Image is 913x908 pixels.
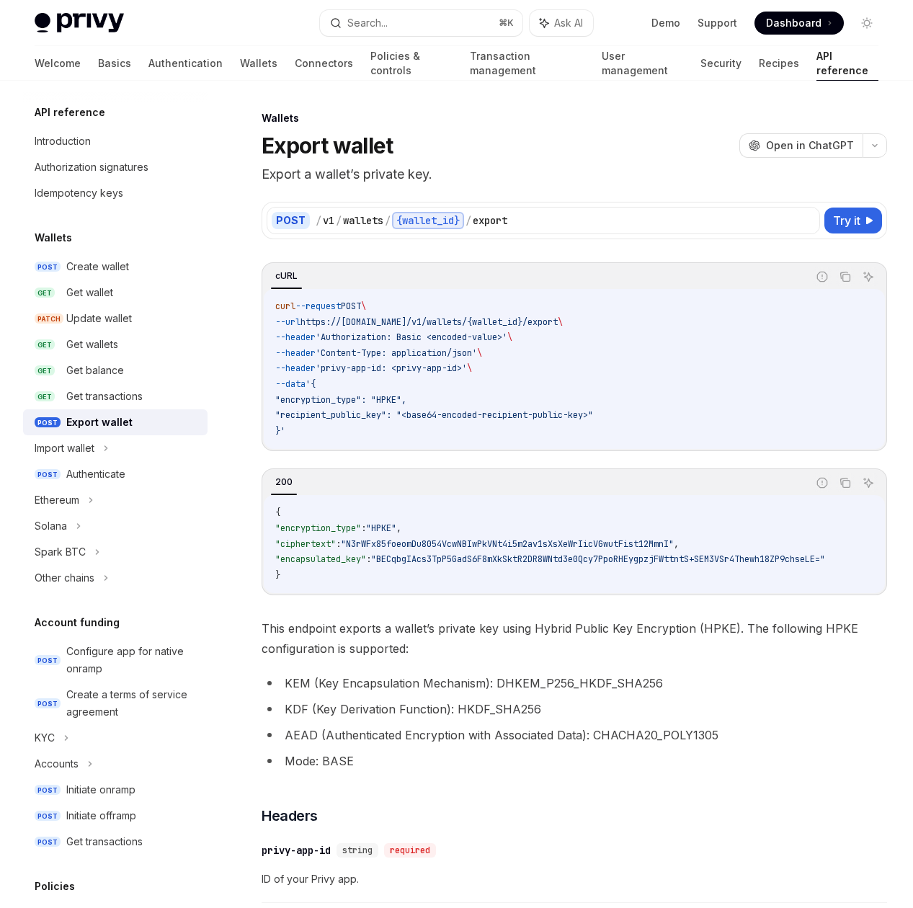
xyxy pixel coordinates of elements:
[295,46,353,81] a: Connectors
[35,837,61,847] span: POST
[35,440,94,457] div: Import wallet
[23,180,208,206] a: Idempotency keys
[275,362,316,374] span: --header
[35,655,61,666] span: POST
[275,553,366,565] span: "encapsulated_key"
[35,313,63,324] span: PATCH
[66,466,125,483] div: Authenticate
[477,347,482,359] span: \
[23,280,208,306] a: GETGet wallet
[306,378,316,390] span: '{
[275,331,316,343] span: --header
[295,301,341,312] span: --request
[35,811,61,822] span: POST
[754,12,844,35] a: Dashboard
[275,301,295,312] span: curl
[35,262,61,272] span: POST
[813,473,832,492] button: Report incorrect code
[766,16,821,30] span: Dashboard
[35,229,72,246] h5: Wallets
[833,212,860,229] span: Try it
[766,138,854,153] span: Open in ChatGPT
[262,699,887,719] li: KDF (Key Derivation Function): HKDF_SHA256
[651,16,680,30] a: Demo
[35,288,55,298] span: GET
[66,414,133,431] div: Export wallet
[347,14,388,32] div: Search...
[66,310,132,327] div: Update wallet
[275,347,316,359] span: --header
[271,473,297,491] div: 200
[35,755,79,773] div: Accounts
[66,686,199,721] div: Create a terms of service agreement
[700,46,741,81] a: Security
[35,878,75,895] h5: Policies
[35,391,55,402] span: GET
[23,128,208,154] a: Introduction
[370,46,453,81] a: Policies & controls
[816,46,878,81] a: API reference
[275,425,285,437] span: }'
[341,538,674,550] span: "N3rWFx85foeomDu8054VcwNBIwPkVNt4i5m2av1sXsXeWrIicVGwutFist12MmnI"
[271,267,302,285] div: cURL
[262,871,887,888] span: ID of your Privy app.
[262,164,887,184] p: Export a wallet’s private key.
[262,751,887,771] li: Mode: BASE
[66,388,143,405] div: Get transactions
[530,10,593,36] button: Ask AI
[66,807,136,824] div: Initiate offramp
[275,409,593,421] span: "recipient_public_key": "<base64-encoded-recipient-public-key>"
[98,46,131,81] a: Basics
[23,829,208,855] a: POSTGet transactions
[316,347,477,359] span: 'Content-Type: application/json'
[316,213,321,228] div: /
[35,133,91,150] div: Introduction
[23,461,208,487] a: POSTAuthenticate
[23,777,208,803] a: POSTInitiate onramp
[674,538,679,550] span: ,
[467,362,472,374] span: \
[275,538,336,550] span: "ciphertext"
[558,316,563,328] span: \
[366,522,396,534] span: "HPKE"
[275,394,406,406] span: "encryption_type": "HPKE",
[35,46,81,81] a: Welcome
[275,507,280,518] span: {
[343,213,383,228] div: wallets
[272,212,310,229] div: POST
[23,306,208,331] a: PATCHUpdate wallet
[371,553,825,565] span: "BECqbgIAcs3TpP5GadS6F8mXkSktR2DR8WNtd3e0Qcy7PpoRHEygpzjFWttntS+SEM3VSr4Thewh18ZP9chseLE="
[316,331,507,343] span: 'Authorization: Basic <encoded-value>'
[275,569,280,581] span: }
[240,46,277,81] a: Wallets
[262,843,331,858] div: privy-app-id
[35,104,105,121] h5: API reference
[66,336,118,353] div: Get wallets
[385,213,391,228] div: /
[300,316,558,328] span: https://[DOMAIN_NAME]/v1/wallets/{wallet_id}/export
[366,553,371,565] span: :
[148,46,223,81] a: Authentication
[554,16,583,30] span: Ask AI
[35,698,61,709] span: POST
[739,133,863,158] button: Open in ChatGPT
[35,491,79,509] div: Ethereum
[35,13,124,33] img: light logo
[759,46,799,81] a: Recipes
[23,682,208,725] a: POSTCreate a terms of service agreement
[262,725,887,745] li: AEAD (Authenticated Encryption with Associated Data): CHACHA20_POLY1305
[23,803,208,829] a: POSTInitiate offramp
[859,267,878,286] button: Ask AI
[35,729,55,747] div: KYC
[35,543,86,561] div: Spark BTC
[23,331,208,357] a: GETGet wallets
[473,213,507,228] div: export
[384,843,436,858] div: required
[23,638,208,682] a: POSTConfigure app for native onramp
[602,46,683,81] a: User management
[507,331,512,343] span: \
[836,267,855,286] button: Copy the contents from the code block
[275,316,300,328] span: --url
[262,618,887,659] span: This endpoint exports a wallet’s private key using Hybrid Public Key Encryption (HPKE). The follo...
[262,673,887,693] li: KEM (Key Encapsulation Mechanism): DHKEM_P256_HKDF_SHA256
